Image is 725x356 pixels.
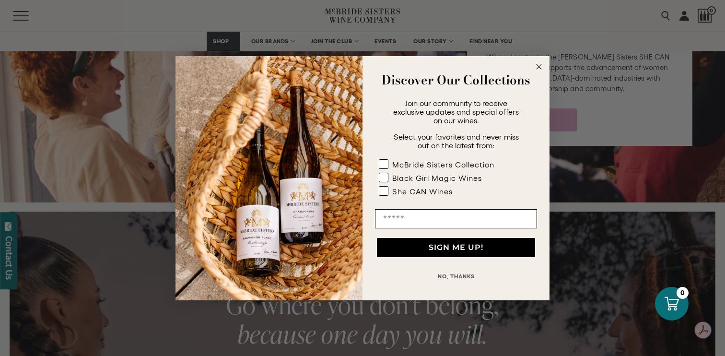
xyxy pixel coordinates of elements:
[375,209,537,228] input: Email
[382,71,530,89] strong: Discover Our Collections
[175,56,362,300] img: 42653730-7e35-4af7-a99d-12bf478283cf.jpeg
[392,160,494,169] div: McBride Sisters Collection
[677,287,689,299] div: 0
[375,267,537,286] button: NO, THANKS
[392,187,453,196] div: She CAN Wines
[392,174,482,182] div: Black Girl Magic Wines
[394,132,519,150] span: Select your favorites and never miss out on the latest from:
[393,99,519,125] span: Join our community to receive exclusive updates and special offers on our wines.
[533,61,545,72] button: Close dialog
[377,238,535,257] button: SIGN ME UP!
